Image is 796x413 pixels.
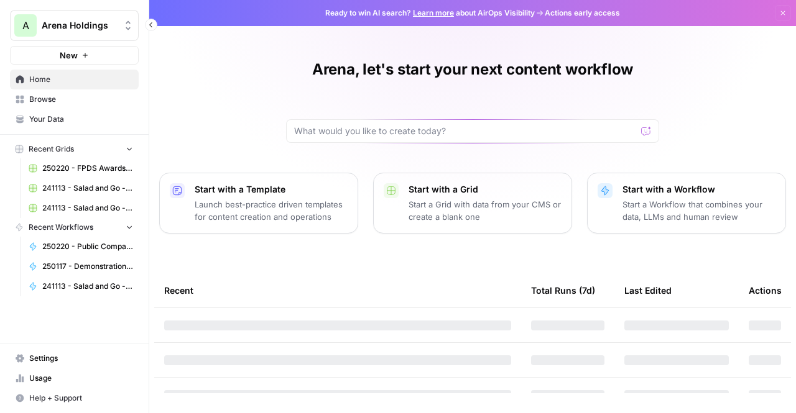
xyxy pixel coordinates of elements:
[195,198,348,223] p: Launch best-practice driven templates for content creation and operations
[29,222,93,233] span: Recent Workflows
[29,114,133,125] span: Your Data
[10,10,139,41] button: Workspace: Arena Holdings
[164,273,511,307] div: Recent
[29,94,133,105] span: Browse
[622,198,775,223] p: Start a Workflow that combines your data, LLMs and human review
[42,202,133,214] span: 241113 - Salad and Go - Comments analysis Grid (Test)
[622,183,775,196] p: Start with a Workflow
[10,89,139,109] a: Browse
[42,183,133,194] span: 241113 - Salad and Go - Comments analysis Grid (First 10K)
[42,281,133,292] span: 241113 - Salad and Go - Comments analysis
[42,163,133,174] span: 250220 - FPDS Awards.csv
[10,368,139,388] a: Usage
[60,49,78,61] span: New
[749,273,782,307] div: Actions
[22,18,29,33] span: A
[294,125,636,137] input: What would you like to create today?
[42,261,133,272] span: 250117 - Demonstration for IR
[29,74,133,85] span: Home
[23,256,139,276] a: 250117 - Demonstration for IR
[29,373,133,384] span: Usage
[531,273,595,307] div: Total Runs (7d)
[413,8,454,17] a: Learn more
[325,7,535,19] span: Ready to win AI search? about AirOps Visibility
[409,198,562,223] p: Start a Grid with data from your CMS or create a blank one
[10,218,139,237] button: Recent Workflows
[29,353,133,364] span: Settings
[373,173,572,234] button: Start with a GridStart a Grid with data from your CMS or create a blank one
[195,183,348,196] p: Start with a Template
[23,158,139,178] a: 250220 - FPDS Awards.csv
[545,7,620,19] span: Actions early access
[29,143,74,155] span: Recent Grids
[23,178,139,198] a: 241113 - Salad and Go - Comments analysis Grid (First 10K)
[23,276,139,296] a: 241113 - Salad and Go - Comments analysis
[23,237,139,256] a: 250220 - Public Company
[10,109,139,129] a: Your Data
[312,60,633,79] h1: Arena, let's start your next content workflow
[10,140,139,158] button: Recent Grids
[29,393,133,404] span: Help + Support
[10,388,139,408] button: Help + Support
[587,173,786,234] button: Start with a WorkflowStart a Workflow that combines your data, LLMs and human review
[42,241,133,252] span: 250220 - Public Company
[159,173,358,234] button: Start with a TemplateLaunch best-practice driven templates for content creation and operations
[409,183,562,196] p: Start with a Grid
[23,198,139,218] a: 241113 - Salad and Go - Comments analysis Grid (Test)
[10,348,139,368] a: Settings
[10,46,139,65] button: New
[42,19,117,32] span: Arena Holdings
[624,273,672,307] div: Last Edited
[10,70,139,89] a: Home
